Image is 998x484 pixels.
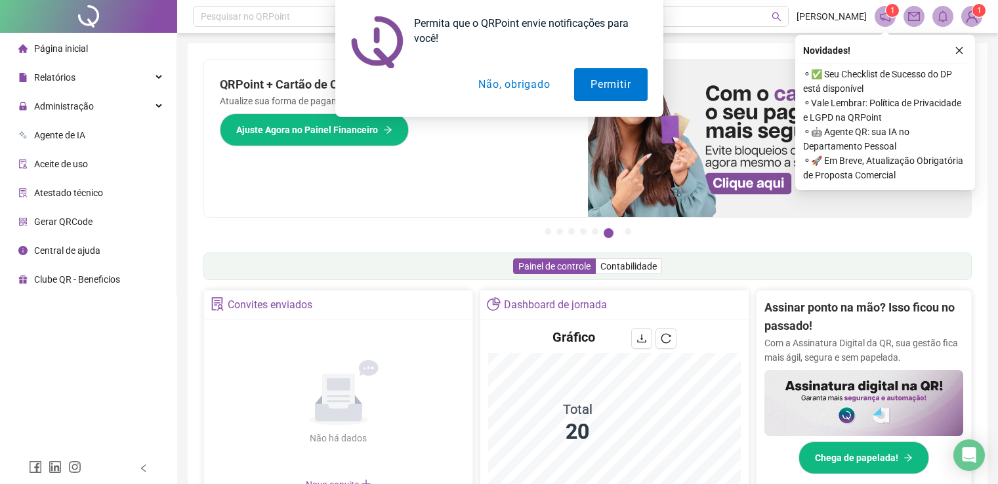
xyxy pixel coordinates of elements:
button: 3 [568,228,575,235]
button: Ajuste Agora no Painel Financeiro [220,113,409,146]
span: Contabilidade [600,261,657,272]
span: Chega de papelada! [815,451,898,465]
img: notification icon [351,16,404,68]
span: pie-chart [487,297,501,311]
span: Central de ajuda [34,245,100,256]
span: instagram [68,460,81,474]
div: Convites enviados [228,294,312,316]
span: Painel de controle [518,261,591,272]
span: arrow-right [904,453,913,462]
span: arrow-right [383,125,392,134]
img: banner%2F02c71560-61a6-44d4-94b9-c8ab97240462.png [764,370,963,436]
button: 5 [592,228,598,235]
span: gift [18,275,28,284]
button: 1 [545,228,551,235]
span: left [139,464,148,473]
span: qrcode [18,217,28,226]
span: info-circle [18,246,28,255]
button: Chega de papelada! [799,441,929,474]
button: 4 [580,228,587,235]
div: Permita que o QRPoint envie notificações para você! [404,16,648,46]
span: Clube QR - Beneficios [34,274,120,285]
span: reload [661,333,671,344]
span: facebook [29,460,42,474]
div: Não há dados [278,431,399,445]
span: Gerar QRCode [34,216,93,227]
h4: Gráfico [552,328,595,346]
p: Com a Assinatura Digital da QR, sua gestão fica mais ágil, segura e sem papelada. [764,336,963,365]
span: ⚬ 🚀 Em Breve, Atualização Obrigatória de Proposta Comercial [803,153,967,182]
span: Ajuste Agora no Painel Financeiro [236,123,378,137]
span: Aceite de uso [34,159,88,169]
h2: Assinar ponto na mão? Isso ficou no passado! [764,298,963,336]
span: solution [18,188,28,197]
span: ⚬ 🤖 Agente QR: sua IA no Departamento Pessoal [803,125,967,153]
div: Open Intercom Messenger [953,439,985,471]
span: download [636,333,647,344]
span: audit [18,159,28,169]
img: banner%2F75947b42-3b94-469c-a360-407c2d3115d7.png [588,60,972,217]
button: 2 [556,228,563,235]
button: Permitir [574,68,647,101]
span: linkedin [49,460,62,474]
div: Dashboard de jornada [504,294,607,316]
span: solution [211,297,224,311]
button: 7 [625,228,631,235]
span: Atestado técnico [34,188,103,198]
button: 6 [604,228,613,238]
span: Agente de IA [34,130,85,140]
button: Não, obrigado [462,68,566,101]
